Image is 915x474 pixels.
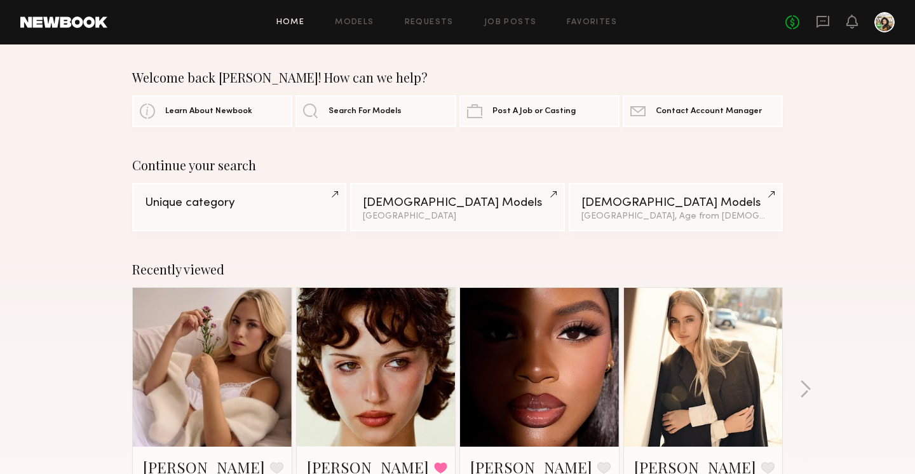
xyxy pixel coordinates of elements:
a: Models [335,18,374,27]
span: Contact Account Manager [656,107,762,116]
span: Search For Models [329,107,402,116]
a: Search For Models [295,95,456,127]
div: [GEOGRAPHIC_DATA] [363,212,552,221]
a: Learn About Newbook [132,95,292,127]
span: Learn About Newbook [165,107,252,116]
div: [GEOGRAPHIC_DATA], Age from [DEMOGRAPHIC_DATA]. [581,212,770,221]
a: [DEMOGRAPHIC_DATA] Models[GEOGRAPHIC_DATA], Age from [DEMOGRAPHIC_DATA]. [569,183,783,231]
a: Favorites [567,18,617,27]
a: Post A Job or Casting [459,95,620,127]
a: Home [276,18,305,27]
div: Continue your search [132,158,783,173]
a: Job Posts [484,18,537,27]
a: Contact Account Manager [623,95,783,127]
div: [DEMOGRAPHIC_DATA] Models [363,197,552,209]
a: Requests [405,18,454,27]
div: Unique category [145,197,334,209]
a: Unique category [132,183,346,231]
div: Welcome back [PERSON_NAME]! How can we help? [132,70,783,85]
div: Recently viewed [132,262,783,277]
div: [DEMOGRAPHIC_DATA] Models [581,197,770,209]
span: Post A Job or Casting [492,107,576,116]
a: [DEMOGRAPHIC_DATA] Models[GEOGRAPHIC_DATA] [350,183,564,231]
